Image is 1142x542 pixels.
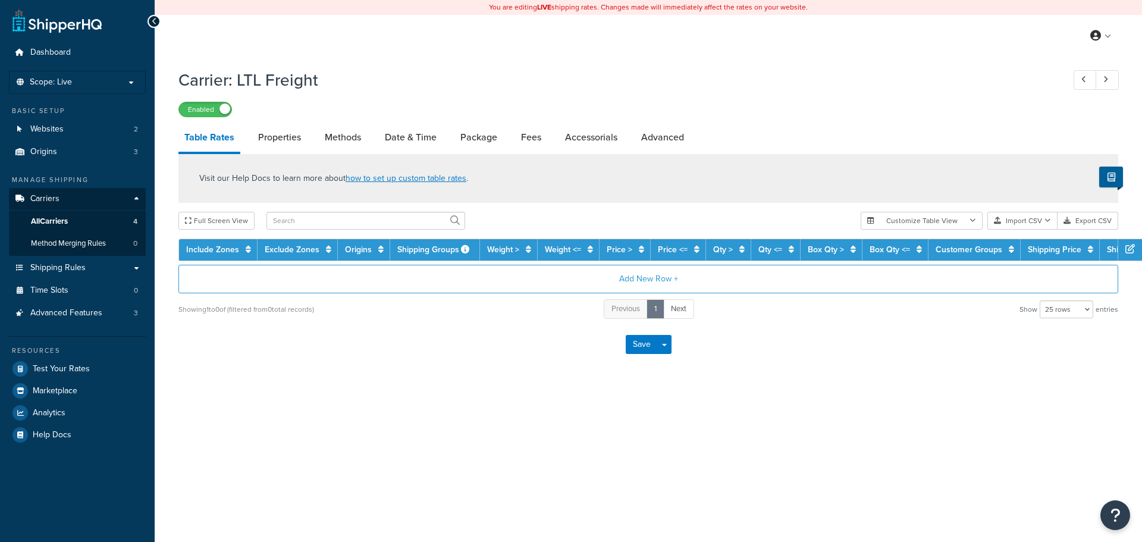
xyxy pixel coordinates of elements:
a: Accessorials [559,123,623,152]
a: Shipping Price [1028,243,1081,256]
span: Show [1019,301,1037,318]
li: Time Slots [9,280,146,302]
div: Showing 1 to 0 of (filtered from 0 total records) [178,301,314,318]
a: Table Rates [178,123,240,154]
span: Help Docs [33,430,71,440]
a: Next [663,299,694,319]
a: Carriers [9,188,146,210]
a: Package [454,123,503,152]
span: 4 [133,217,137,227]
a: Next Record [1096,70,1119,90]
a: Method Merging Rules0 [9,233,146,255]
span: Time Slots [30,286,68,296]
span: 0 [133,239,137,249]
span: Origins [30,147,57,157]
h1: Carrier: LTL Freight [178,68,1052,92]
a: Box Qty <= [870,243,910,256]
span: 0 [134,286,138,296]
a: Origins3 [9,141,146,163]
a: Marketplace [9,380,146,402]
div: Manage Shipping [9,175,146,185]
a: Exclude Zones [265,243,319,256]
a: Origins [345,243,372,256]
a: Fees [515,123,547,152]
a: Include Zones [186,243,239,256]
a: Help Docs [9,424,146,446]
span: Carriers [30,194,59,204]
a: Shipping Rules [9,257,146,279]
span: 3 [134,308,138,318]
div: Basic Setup [9,106,146,116]
button: Open Resource Center [1100,500,1130,530]
a: Properties [252,123,307,152]
span: Next [671,303,686,314]
span: Method Merging Rules [31,239,106,249]
a: Weight > [487,243,519,256]
a: AllCarriers4 [9,211,146,233]
span: All Carriers [31,217,68,227]
a: Websites2 [9,118,146,140]
span: Websites [30,124,64,134]
a: Analytics [9,402,146,424]
a: Previous Record [1074,70,1097,90]
a: Dashboard [9,42,146,64]
button: Import CSV [987,212,1058,230]
li: Method Merging Rules [9,233,146,255]
li: Carriers [9,188,146,256]
button: Add New Row + [178,265,1118,293]
a: Advanced [635,123,690,152]
button: Show Help Docs [1099,167,1123,187]
span: Test Your Rates [33,364,90,374]
span: Previous [611,303,640,314]
li: Origins [9,141,146,163]
a: Price > [607,243,632,256]
button: Full Screen View [178,212,255,230]
span: 3 [134,147,138,157]
a: Weight <= [545,243,581,256]
button: Save [626,335,658,354]
a: Previous [604,299,648,319]
span: entries [1096,301,1118,318]
span: Shipping Rules [30,263,86,273]
a: Time Slots0 [9,280,146,302]
a: Qty > [713,243,733,256]
a: Qty <= [758,243,782,256]
span: Analytics [33,408,65,418]
b: LIVE [537,2,551,12]
a: Advanced Features3 [9,302,146,324]
button: Export CSV [1058,212,1118,230]
a: Date & Time [379,123,443,152]
th: Shipping Groups [390,239,480,261]
input: Search [266,212,465,230]
a: Box Qty > [808,243,844,256]
a: 1 [647,299,664,319]
span: 2 [134,124,138,134]
li: Websites [9,118,146,140]
label: Enabled [179,102,231,117]
span: Dashboard [30,48,71,58]
span: Advanced Features [30,308,102,318]
span: Scope: Live [30,77,72,87]
a: Customer Groups [936,243,1002,256]
p: Visit our Help Docs to learn more about . [199,172,468,185]
div: Resources [9,346,146,356]
a: Methods [319,123,367,152]
a: how to set up custom table rates [346,172,466,184]
button: Customize Table View [861,212,983,230]
a: Test Your Rates [9,358,146,380]
span: Marketplace [33,386,77,396]
li: Advanced Features [9,302,146,324]
a: Price <= [658,243,688,256]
